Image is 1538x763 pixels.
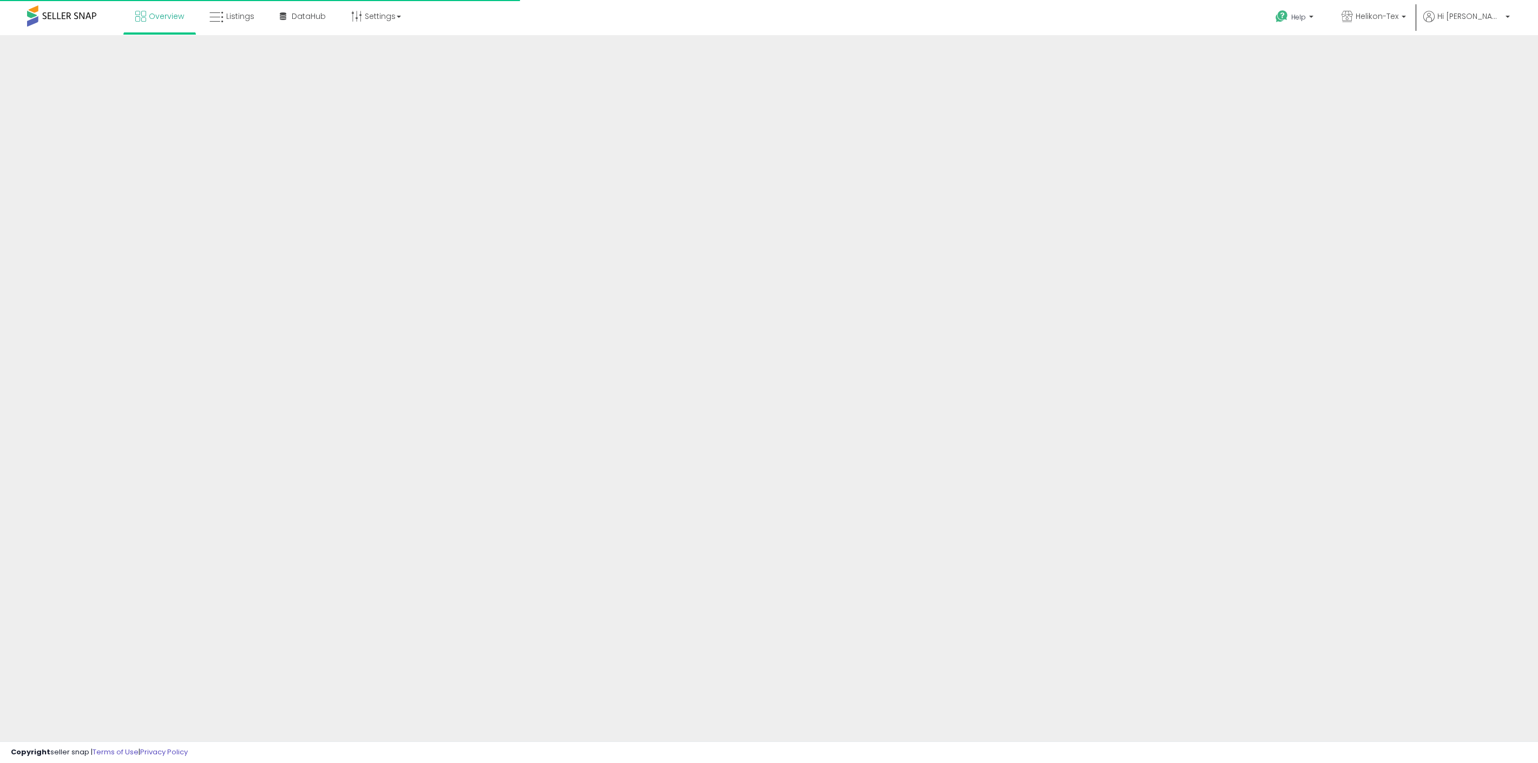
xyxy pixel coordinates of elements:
a: Help [1267,2,1324,35]
i: Get Help [1275,10,1289,23]
span: Hi [PERSON_NAME] [1437,11,1502,22]
span: Overview [149,11,184,22]
span: DataHub [292,11,326,22]
span: Listings [226,11,254,22]
span: Helikon-Tex [1356,11,1398,22]
span: Help [1291,12,1306,22]
a: Hi [PERSON_NAME] [1423,11,1510,35]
